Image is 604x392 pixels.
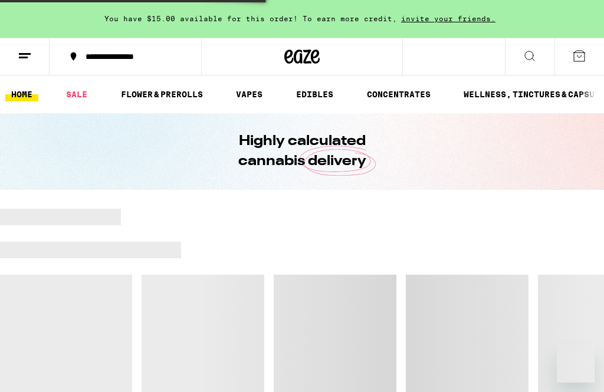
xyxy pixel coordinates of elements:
a: HOME [5,87,38,101]
span: You have $15.00 available for this order! To earn more credit, [104,15,397,22]
iframe: Button to launch messaging window [557,345,595,383]
a: VAPES [230,87,268,101]
a: CONCENTRATES [361,87,436,101]
a: FLOWER & PREROLLS [115,87,209,101]
a: SALE [60,87,93,101]
span: invite your friends. [397,15,500,22]
h1: Highly calculated cannabis delivery [205,131,399,172]
a: EDIBLES [290,87,339,101]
